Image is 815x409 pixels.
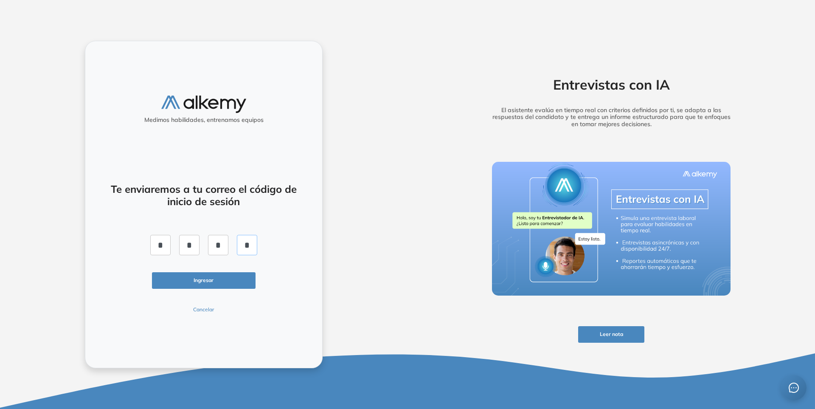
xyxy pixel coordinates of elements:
[108,183,300,208] h4: Te enviaremos a tu correo el código de inicio de sesión
[789,383,799,393] span: message
[578,326,644,343] button: Leer nota
[492,162,731,296] img: img-more-info
[479,107,744,128] h5: El asistente evalúa en tiempo real con criterios definidos por ti, se adapta a las respuestas del...
[161,96,246,113] img: logo-alkemy
[89,116,319,124] h5: Medimos habilidades, entrenamos equipos
[479,76,744,93] h2: Entrevistas con IA
[152,306,256,313] button: Cancelar
[152,272,256,289] button: Ingresar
